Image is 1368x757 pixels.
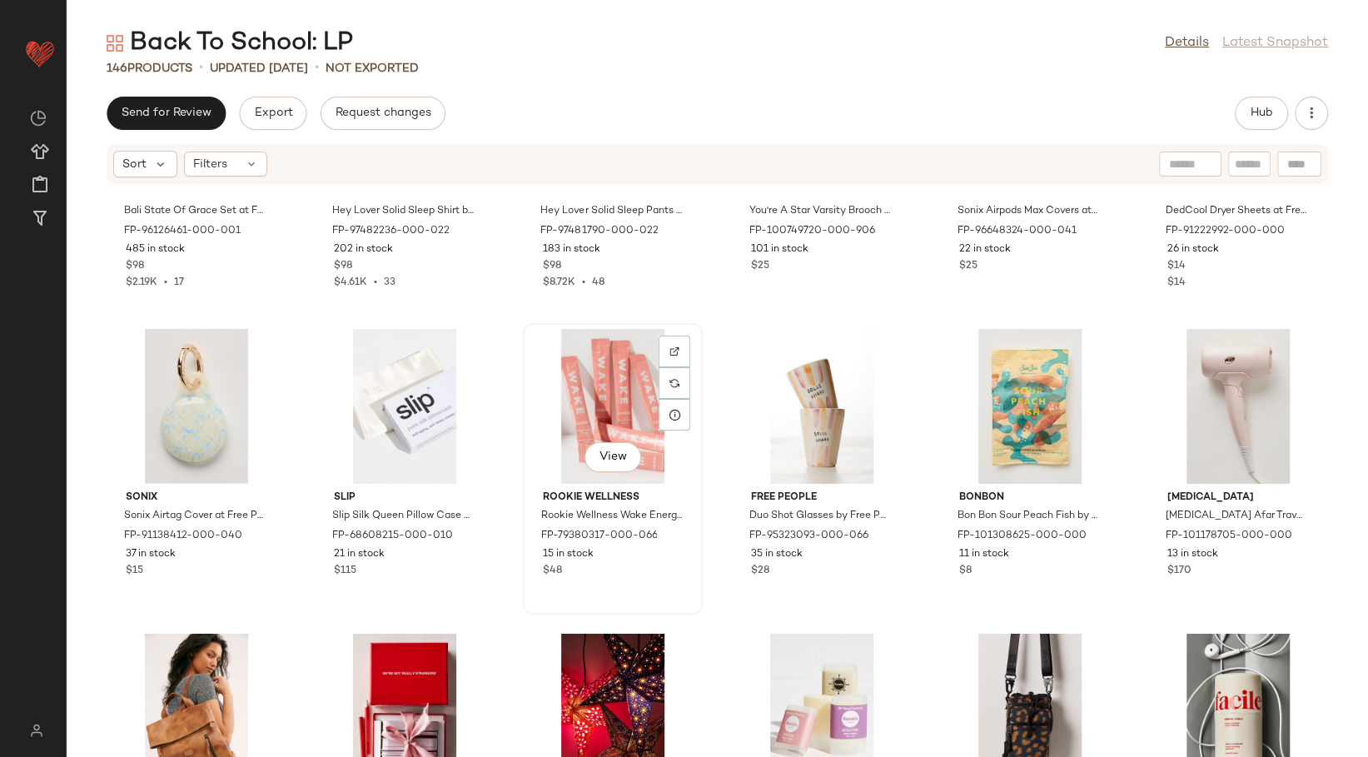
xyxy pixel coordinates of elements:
img: svg%3e [107,35,123,52]
span: 21 in stock [334,547,385,562]
span: [MEDICAL_DATA] Afar Travel Hair Dryer at Free People [1166,509,1307,524]
img: 68608215_010_b [321,329,489,484]
span: 48 [591,277,604,288]
span: FP-96648324-000-041 [958,224,1077,239]
span: • [367,277,384,288]
span: $25 [751,259,769,274]
span: $28 [751,564,769,579]
span: $8 [959,564,972,579]
span: Send for Review [121,107,211,120]
span: Sonix Airpods Max Covers at Free People in Blue [958,204,1099,219]
span: Slip Silk Queen Pillow Case at Free People in White [332,509,474,524]
span: • [157,277,174,288]
span: $14 [1167,277,1186,288]
p: Not Exported [326,60,419,77]
span: FP-68608215-000-010 [332,529,453,544]
span: Duo Shot Glasses by Free People in Pink [749,509,891,524]
button: Request changes [321,97,445,130]
span: DedCool Dryer Sheets at Free People [1166,204,1307,219]
span: 22 in stock [959,242,1011,257]
span: Sonix Airtag Cover at Free People in Blue [124,509,266,524]
span: Rookie Wellness [542,491,684,505]
span: [MEDICAL_DATA] [1167,491,1309,505]
img: 79380317_066_b [529,329,697,484]
img: svg%3e [669,346,679,356]
img: 91138412_040_b [112,329,281,484]
span: $4.61K [334,277,367,288]
span: Request changes [335,107,431,120]
img: heart_red.DM2ytmEG.svg [23,37,57,70]
p: updated [DATE] [210,60,308,77]
button: Export [239,97,306,130]
span: FP-100749720-000-906 [749,224,875,239]
span: • [575,277,591,288]
a: Details [1165,33,1209,53]
span: • [199,58,203,78]
span: FP-97481790-000-022 [540,224,658,239]
button: Send for Review [107,97,226,130]
span: You're A Star Varsity Brooch by Free People in Red [749,204,891,219]
span: 15 in stock [542,547,593,562]
img: svg%3e [30,110,47,127]
span: Bon Bon Sour Peach Fish by BonBon at Free People [958,509,1099,524]
span: $15 [126,564,143,579]
span: 202 in stock [334,242,393,257]
span: 37 in stock [126,547,176,562]
span: 183 in stock [542,242,599,257]
img: 95323093_066_b [738,329,906,484]
span: 17 [174,277,184,288]
span: $8.72K [542,277,575,288]
span: $25 [959,259,977,274]
span: Filters [193,156,227,173]
img: svg%3e [669,378,679,388]
span: 35 in stock [751,547,803,562]
span: Hub [1250,107,1273,120]
span: Free People [751,491,893,505]
span: 146 [107,62,127,75]
img: 101178705_000_b [1154,329,1322,484]
span: $170 [1167,564,1191,579]
span: Hey Lover Solid Sleep Pants by Intimately at Free People in Brown, Size: L [540,204,682,219]
span: $115 [334,564,356,579]
span: 13 in stock [1167,547,1218,562]
span: $2.19K [126,277,157,288]
span: FP-97482236-000-022 [332,224,450,239]
img: 101308625_000_b [946,329,1114,484]
span: FP-101178705-000-000 [1166,529,1292,544]
div: Products [107,60,192,77]
span: Sort [122,156,147,173]
span: Bali State Of Grace Set at Free People in Black, Size: M [124,204,266,219]
span: 33 [384,277,395,288]
span: FP-91222992-000-000 [1166,224,1285,239]
button: View [584,442,640,472]
span: Rookie Wellness Wake Energy + Metabolism Supplement Stick Packs at Free People in Pink [540,509,682,524]
span: $98 [334,259,352,274]
span: BonBon [959,491,1101,505]
span: $14 [1167,259,1186,274]
span: $48 [542,564,561,579]
span: FP-101308625-000-000 [958,529,1087,544]
span: 26 in stock [1167,242,1219,257]
span: • [315,58,319,78]
span: Slip [334,491,475,505]
button: Hub [1235,97,1288,130]
span: 11 in stock [959,547,1009,562]
span: 485 in stock [126,242,185,257]
span: FP-91138412-000-040 [124,529,242,544]
span: FP-95323093-000-066 [749,529,868,544]
img: svg%3e [20,724,52,737]
div: Back To School: LP [107,27,353,60]
span: View [598,451,626,464]
span: $98 [126,259,144,274]
span: Sonix [126,491,267,505]
span: FP-96126461-000-001 [124,224,241,239]
span: $98 [542,259,560,274]
span: 101 in stock [751,242,808,257]
span: Hey Lover Solid Sleep Shirt by Intimately at Free People in Brown, Size: L [332,204,474,219]
span: FP-79380317-000-066 [540,529,657,544]
span: Export [253,107,292,120]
